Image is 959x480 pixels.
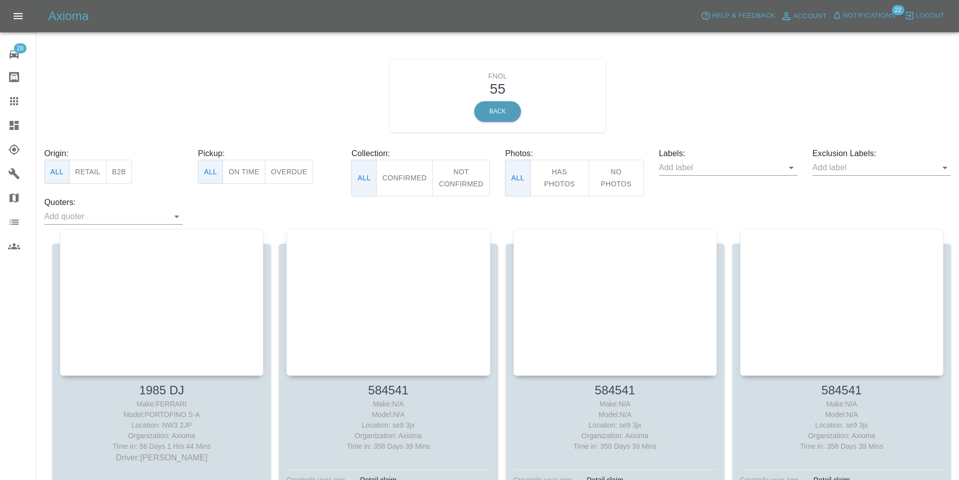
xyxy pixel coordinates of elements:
[659,148,797,160] p: Labels:
[289,399,487,409] div: Make: N/A
[916,10,944,22] span: Logout
[743,399,941,409] div: Make: N/A
[289,420,487,431] div: Location: se9 3jx
[398,67,598,81] h6: FNOL
[892,5,904,15] span: 22
[44,196,183,209] p: Quoters:
[289,431,487,441] div: Organization: Axioma
[62,420,261,431] div: Location: NW3 2JP
[62,409,261,420] div: Model: PORTOFINO S-A
[289,441,487,452] div: Time in: 358 Days 39 Mins
[62,431,261,441] div: Organization: Axioma
[516,431,714,441] div: Organization: Axioma
[822,383,862,397] a: 584541
[516,441,714,452] div: Time in: 358 Days 39 Mins
[351,148,490,160] p: Collection:
[530,160,589,196] button: Has Photos
[106,160,132,184] button: B2B
[170,210,184,224] button: Open
[62,399,261,409] div: Make: FERRARI
[14,43,26,53] span: 28
[830,8,898,24] button: Notifications
[505,148,643,160] p: Photos:
[516,420,714,431] div: Location: se9 3jx
[784,161,798,175] button: Open
[712,10,775,22] span: Help & Feedback
[516,409,714,420] div: Model: N/A
[778,8,830,24] a: Account
[595,383,635,397] a: 584541
[813,160,936,175] input: Add label
[44,148,183,160] p: Origin:
[62,441,261,452] div: Time in: 56 Days 1 Hrs 44 Mins
[843,10,896,22] span: Notifications
[743,441,941,452] div: Time in: 358 Days 39 Mins
[351,160,377,196] button: All
[938,161,952,175] button: Open
[44,209,168,224] input: Add quoter
[69,160,106,184] button: Retail
[588,160,644,196] button: No Photos
[743,409,941,420] div: Model: N/A
[793,11,827,22] span: Account
[48,8,89,24] h5: Axioma
[368,383,408,397] a: 584541
[516,399,714,409] div: Make: N/A
[743,420,941,431] div: Location: se9 3jx
[698,8,777,24] button: Help & Feedback
[659,160,782,175] input: Add label
[62,452,261,464] p: Driver: [PERSON_NAME]
[398,81,598,98] h3: 55
[289,409,487,420] div: Model: N/A
[813,148,951,160] p: Exclusion Labels:
[505,160,530,196] button: All
[432,160,490,196] button: Not Confirmed
[44,160,69,184] button: All
[265,160,313,184] button: Overdue
[6,4,30,28] button: Open drawer
[198,148,336,160] p: Pickup:
[139,383,184,397] a: 1985 DJ
[474,101,521,122] a: Back
[902,8,947,24] button: Logout
[376,160,432,196] button: Confirmed
[223,160,265,184] button: On Time
[743,431,941,441] div: Organization: Axioma
[198,160,223,184] button: All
